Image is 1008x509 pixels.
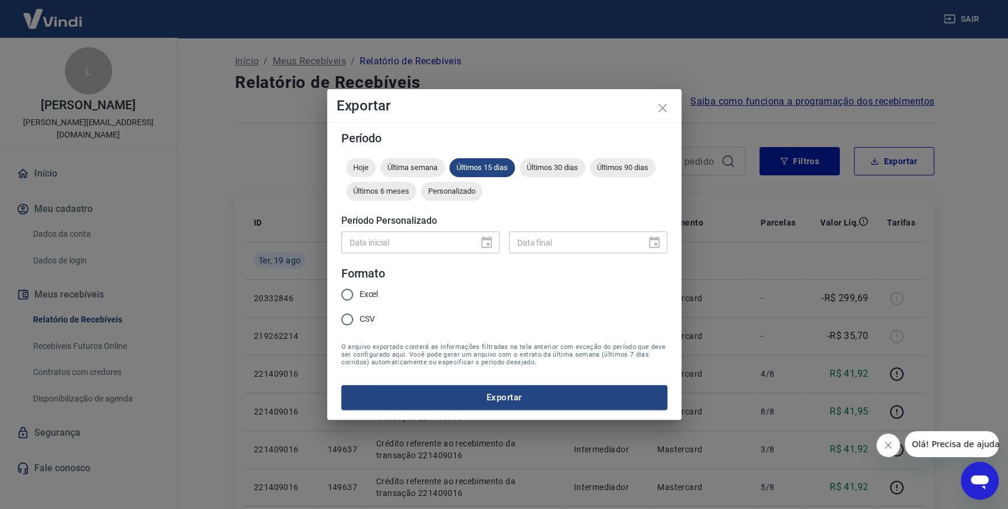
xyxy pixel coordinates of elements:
[7,8,99,18] span: Olá! Precisa de ajuda?
[360,288,379,301] span: Excel
[961,462,999,500] iframe: Botão para abrir a janela de mensagens
[380,158,445,177] div: Última semana
[341,132,667,144] h5: Período
[648,94,677,122] button: close
[449,158,515,177] div: Últimos 15 dias
[346,182,416,201] div: Últimos 6 meses
[346,163,376,172] span: Hoje
[520,158,585,177] div: Últimos 30 dias
[905,431,999,457] iframe: Mensagem da empresa
[337,99,672,113] h4: Exportar
[346,187,416,195] span: Últimos 6 meses
[380,163,445,172] span: Última semana
[341,385,667,410] button: Exportar
[421,187,482,195] span: Personalizado
[341,265,386,282] legend: Formato
[341,231,470,253] input: DD/MM/YYYY
[341,343,667,366] span: O arquivo exportado conterá as informações filtradas na tela anterior com exceção do período que ...
[346,158,376,177] div: Hoje
[421,182,482,201] div: Personalizado
[520,163,585,172] span: Últimos 30 dias
[590,163,655,172] span: Últimos 90 dias
[590,158,655,177] div: Últimos 90 dias
[509,231,638,253] input: DD/MM/YYYY
[360,313,375,325] span: CSV
[876,433,900,457] iframe: Fechar mensagem
[449,163,515,172] span: Últimos 15 dias
[341,215,667,227] h5: Período Personalizado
